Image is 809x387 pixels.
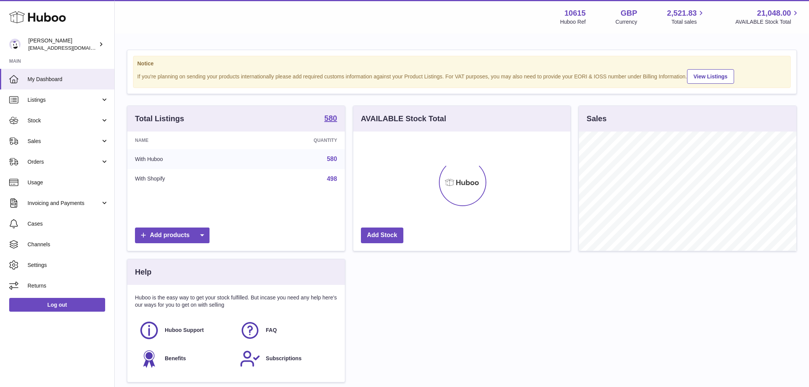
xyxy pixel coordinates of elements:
span: Sales [28,138,101,145]
a: Subscriptions [240,348,333,369]
th: Name [127,132,245,149]
a: FAQ [240,320,333,341]
div: Currency [616,18,637,26]
span: FAQ [266,327,277,334]
span: Total sales [671,18,705,26]
span: [EMAIL_ADDRESS][DOMAIN_NAME] [28,45,112,51]
a: View Listings [687,69,734,84]
span: Subscriptions [266,355,301,362]
span: Benefits [165,355,186,362]
strong: GBP [621,8,637,18]
div: If you're planning on sending your products internationally please add required customs informati... [137,68,786,84]
a: 21,048.00 AVAILABLE Stock Total [735,8,800,26]
th: Quantity [245,132,345,149]
span: 21,048.00 [757,8,791,18]
a: Benefits [139,348,232,369]
span: My Dashboard [28,76,109,83]
span: Huboo Support [165,327,204,334]
span: Returns [28,282,109,289]
span: Invoicing and Payments [28,200,101,207]
span: Orders [28,158,101,166]
span: Settings [28,262,109,269]
span: Listings [28,96,101,104]
span: Cases [28,220,109,228]
div: [PERSON_NAME] [28,37,97,52]
a: Add products [135,228,210,243]
span: Usage [28,179,109,186]
strong: 10615 [564,8,586,18]
strong: Notice [137,60,786,67]
div: Huboo Ref [560,18,586,26]
span: 2,521.83 [667,8,697,18]
a: 2,521.83 Total sales [667,8,706,26]
h3: Sales [586,114,606,124]
a: 580 [327,156,337,162]
td: With Shopify [127,169,245,189]
span: Channels [28,241,109,248]
a: Log out [9,298,105,312]
h3: Help [135,267,151,277]
span: AVAILABLE Stock Total [735,18,800,26]
p: Huboo is the easy way to get your stock fulfilled. But incase you need any help here's our ways f... [135,294,337,309]
a: 498 [327,176,337,182]
a: Add Stock [361,228,403,243]
a: Huboo Support [139,320,232,341]
h3: AVAILABLE Stock Total [361,114,446,124]
img: internalAdmin-10615@internal.huboo.com [9,39,21,50]
h3: Total Listings [135,114,184,124]
a: 580 [324,114,337,124]
strong: 580 [324,114,337,122]
td: With Huboo [127,149,245,169]
span: Stock [28,117,101,124]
